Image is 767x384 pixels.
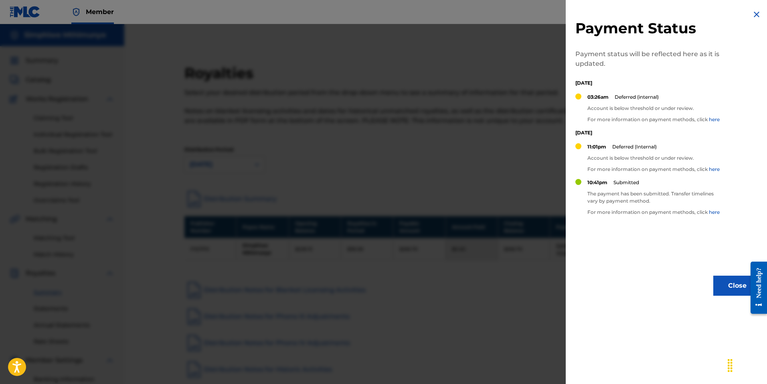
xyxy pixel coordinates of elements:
[71,7,81,17] img: Top Rightsholder
[745,255,767,320] iframe: Resource Center
[713,276,761,296] button: Close
[587,209,724,216] p: For more information on payment methods, click
[10,6,40,18] img: MLC Logo
[587,190,724,205] p: The payment has been submitted. Transfer timelines vary by payment method.
[612,143,657,150] p: Deferred (Internal)
[575,19,724,37] h2: Payment Status
[727,345,767,384] iframe: Chat Widget
[709,209,720,215] a: here
[575,79,724,87] p: [DATE]
[709,166,720,172] a: here
[587,166,720,173] p: For more information on payment methods, click
[575,49,724,69] p: Payment status will be reflected here as it is updated.
[587,105,720,112] p: Account is below threshold or under review.
[587,154,720,162] p: Account is below threshold or under review.
[587,93,609,101] p: 03:26am
[615,93,659,101] p: Deferred (internal)
[724,354,737,378] div: Drag
[86,7,114,16] span: Member
[613,179,639,186] p: Submitted
[587,116,720,123] p: For more information on payment methods, click
[587,143,606,150] p: 11:01pm
[575,129,724,136] p: [DATE]
[587,179,607,186] p: 10:41pm
[709,116,720,122] a: here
